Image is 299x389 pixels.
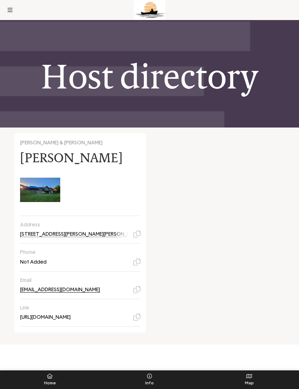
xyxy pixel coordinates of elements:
[20,277,135,284] p: Email
[20,314,71,321] p: [URL][DOMAIN_NAME]
[20,140,103,145] span: [PERSON_NAME] & [PERSON_NAME]
[20,222,135,228] p: Address
[20,170,60,210] img: Brittney Gradall's avatar
[199,370,299,389] button: Map
[20,259,47,265] p: Not Added
[199,381,299,386] span: Map
[20,249,135,256] p: Phone
[41,58,258,96] h1: Host directory
[134,0,165,20] img: Logo
[100,370,199,389] button: Info
[20,305,135,311] p: Link
[20,150,123,165] h4: [PERSON_NAME]
[100,381,199,386] span: Info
